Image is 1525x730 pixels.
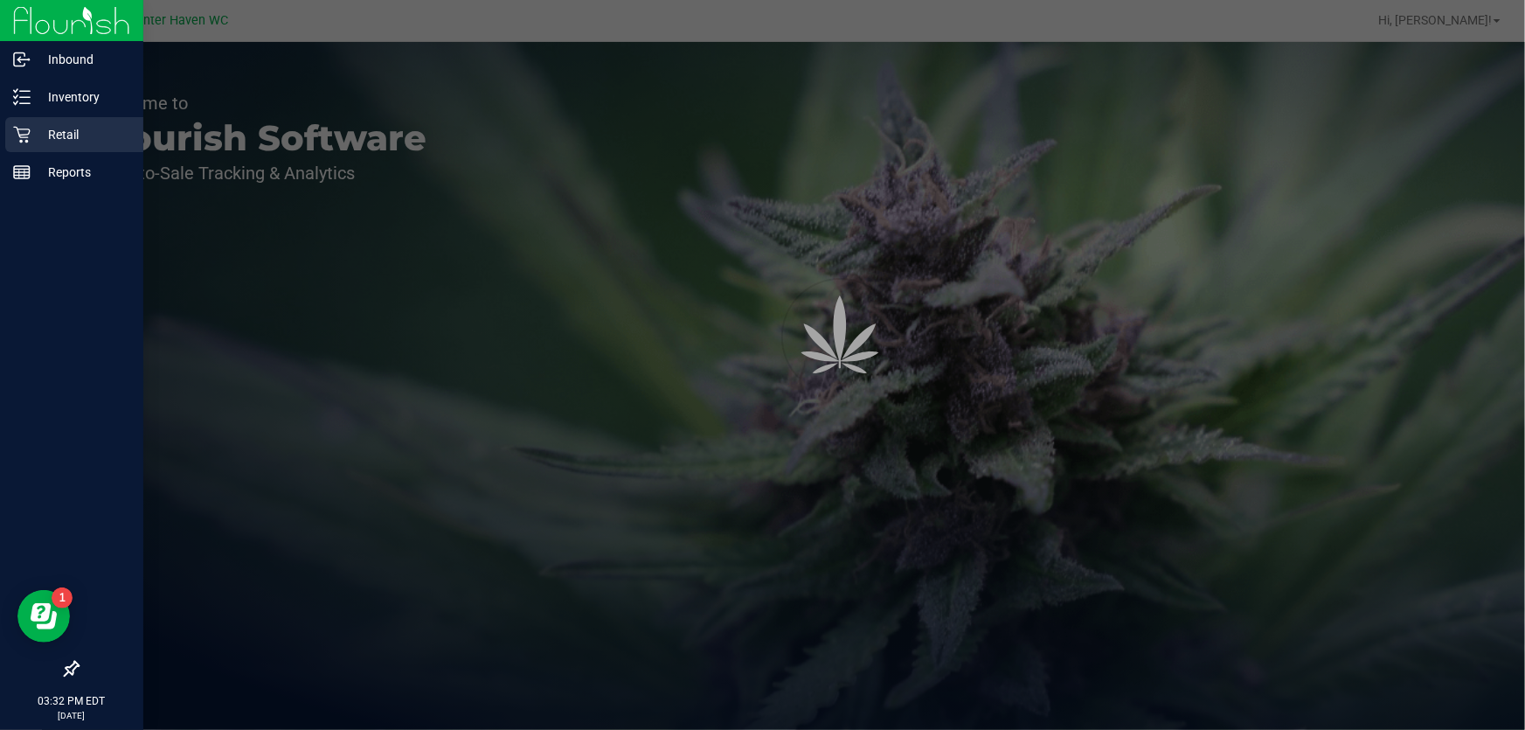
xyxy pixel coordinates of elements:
p: 03:32 PM EDT [8,693,135,709]
p: [DATE] [8,709,135,722]
iframe: Resource center unread badge [52,587,73,608]
inline-svg: Inbound [13,51,31,68]
p: Inbound [31,49,135,70]
inline-svg: Inventory [13,88,31,106]
iframe: Resource center [17,590,70,643]
inline-svg: Retail [13,126,31,143]
p: Reports [31,162,135,183]
p: Retail [31,124,135,145]
inline-svg: Reports [13,163,31,181]
p: Inventory [31,87,135,108]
